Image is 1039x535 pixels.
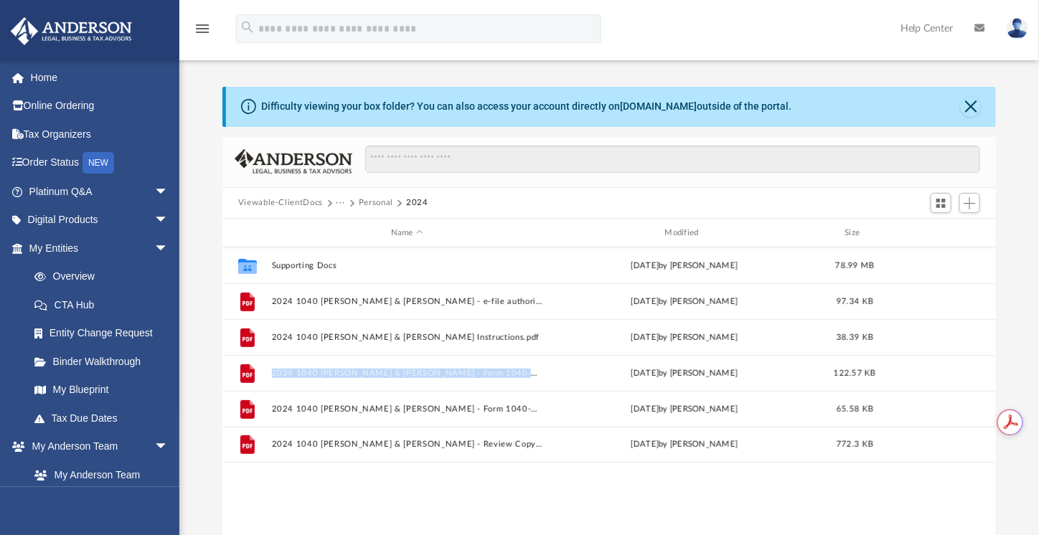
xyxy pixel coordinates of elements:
a: Tax Due Dates [20,404,190,432]
span: [DATE] [631,333,659,341]
button: 2024 1040 [PERSON_NAME] & [PERSON_NAME] - Review Copy.pdf [271,440,542,450]
span: 38.39 KB [837,333,873,341]
button: Supporting Docs [271,261,542,270]
button: Close [961,97,981,117]
i: menu [194,20,211,37]
div: by [PERSON_NAME] [549,439,820,452]
div: by [PERSON_NAME] [549,403,820,416]
a: Home [10,63,190,92]
a: Digital Productsarrow_drop_down [10,206,190,235]
div: Difficulty viewing your box folder? You can also access your account directly on outside of the p... [261,99,792,114]
a: [DOMAIN_NAME] [620,100,697,112]
a: menu [194,27,211,37]
a: Binder Walkthrough [20,347,190,376]
span: arrow_drop_down [154,432,183,462]
div: id [890,227,990,240]
a: Order StatusNEW [10,148,190,178]
a: Platinum Q&Aarrow_drop_down [10,177,190,206]
button: Switch to Grid View [931,193,952,213]
div: Modified [548,227,819,240]
span: [DATE] [631,298,659,306]
div: by [PERSON_NAME] [549,331,820,344]
div: by [PERSON_NAME] [549,295,820,308]
a: My Entitiesarrow_drop_down [10,234,190,262]
span: [DATE] [631,369,659,377]
span: arrow_drop_down [154,177,183,207]
div: by [PERSON_NAME] [549,367,820,380]
span: 78.99 MB [835,262,874,270]
i: search [240,19,255,35]
span: arrow_drop_down [154,234,183,263]
div: id [229,227,265,240]
a: Online Ordering [10,92,190,120]
button: ··· [337,197,346,209]
span: [DATE] [631,405,659,413]
a: My Anderson Teamarrow_drop_down [10,432,183,461]
span: 97.34 KB [837,298,873,306]
img: Anderson Advisors Platinum Portal [6,17,136,45]
span: [DATE] [631,441,659,449]
button: 2024 [406,197,428,209]
span: 65.58 KB [837,405,873,413]
a: Overview [20,262,190,291]
input: Search files and folders [365,146,981,173]
button: 2024 1040 [PERSON_NAME] & [PERSON_NAME] - Form 1040-ES Estimated Tax Voucher.pdf [271,369,542,378]
a: CTA Hub [20,290,190,319]
button: Viewable-ClientDocs [238,197,323,209]
span: 122.57 KB [834,369,875,377]
span: arrow_drop_down [154,206,183,235]
button: Personal [359,197,393,209]
button: 2024 1040 [PERSON_NAME] & [PERSON_NAME] - Form 1040-V Payment Voucher.pdf [271,404,542,414]
a: Entity Change Request [20,319,190,348]
button: 2024 1040 [PERSON_NAME] & [PERSON_NAME] - e-file authorization - please sign.pdf [271,297,542,306]
a: My Anderson Team [20,460,176,489]
div: Size [826,227,883,240]
button: 2024 1040 [PERSON_NAME] & [PERSON_NAME] Instructions.pdf [271,333,542,342]
div: NEW [83,152,114,174]
a: Tax Organizers [10,120,190,148]
div: Name [271,227,542,240]
div: [DATE] by [PERSON_NAME] [549,260,820,273]
button: Add [959,193,981,213]
a: My Blueprint [20,376,183,404]
img: User Pic [1007,18,1028,39]
span: 772.3 KB [837,441,873,449]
